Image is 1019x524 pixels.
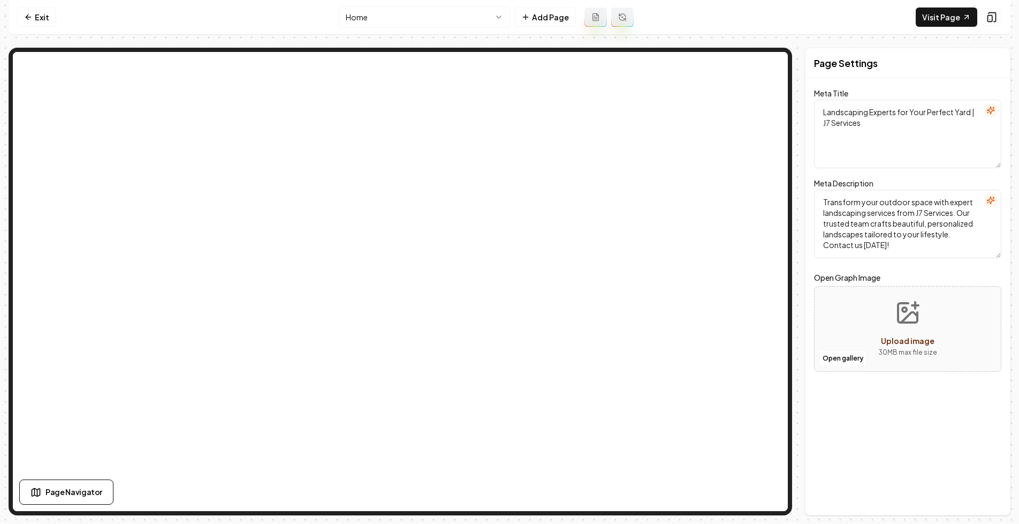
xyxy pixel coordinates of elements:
label: Meta Title [814,88,848,98]
button: Open gallery [819,350,867,367]
span: Upload image [881,336,934,346]
label: Open Graph Image [814,271,1001,284]
button: Upload image [870,291,946,366]
a: Exit [17,8,56,27]
span: Page Navigator [45,486,102,498]
button: Page Navigator [19,480,113,505]
a: Visit Page [916,8,977,27]
button: Add admin page prompt [584,8,607,27]
button: Add Page [514,8,576,27]
label: Meta Description [814,178,873,188]
h2: Page Settings [814,56,878,71]
button: Regenerate page [611,8,634,27]
p: 30 MB max file size [878,347,937,358]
